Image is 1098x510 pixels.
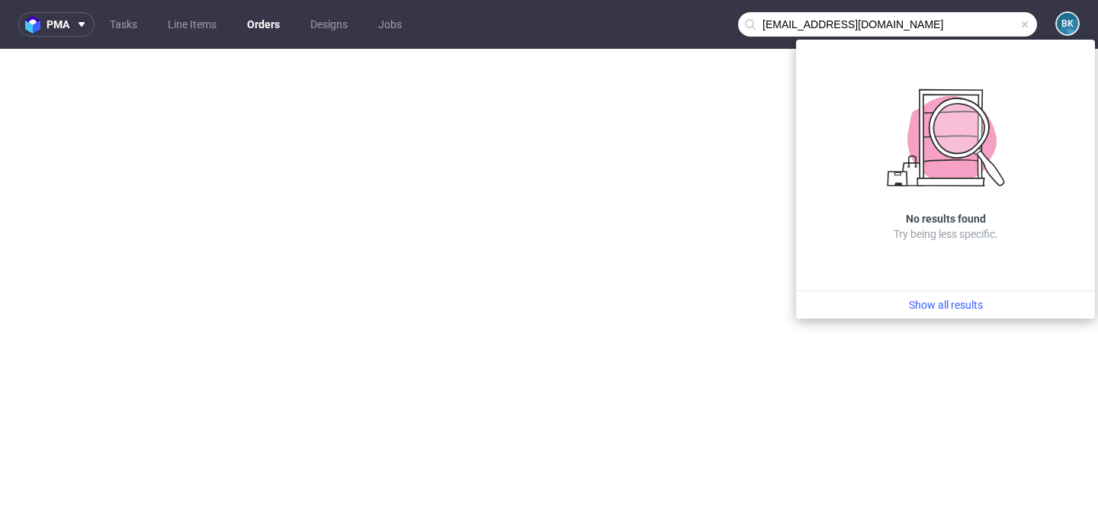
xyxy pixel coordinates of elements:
a: Orders [238,12,289,37]
a: Jobs [369,12,411,37]
a: Designs [301,12,357,37]
span: pma [47,19,69,30]
h3: No results found [906,211,986,226]
a: Show all results [802,297,1089,313]
p: Try being less specific. [894,226,998,242]
button: pma [18,12,95,37]
figcaption: BK [1057,13,1078,34]
img: logo [25,16,47,34]
a: Tasks [101,12,146,37]
a: Line Items [159,12,226,37]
